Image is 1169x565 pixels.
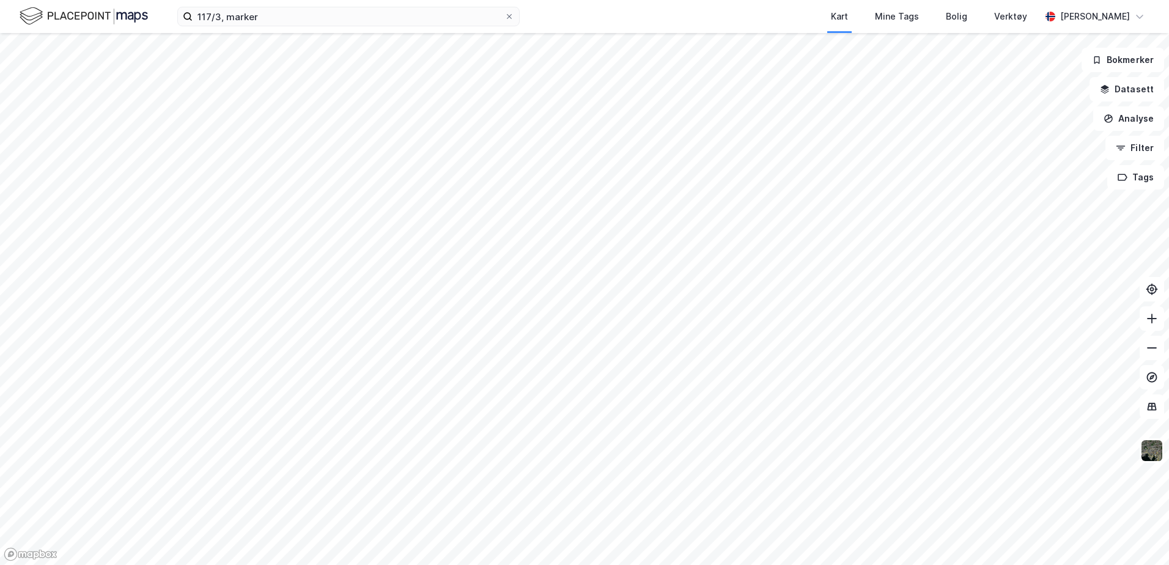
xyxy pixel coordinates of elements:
[1140,439,1163,462] img: 9k=
[1093,106,1164,131] button: Analyse
[1082,48,1164,72] button: Bokmerker
[1108,506,1169,565] div: Kontrollprogram for chat
[994,9,1027,24] div: Verktøy
[1107,165,1164,190] button: Tags
[946,9,967,24] div: Bolig
[831,9,848,24] div: Kart
[20,6,148,27] img: logo.f888ab2527a4732fd821a326f86c7f29.svg
[1105,136,1164,160] button: Filter
[193,7,504,26] input: Søk på adresse, matrikkel, gårdeiere, leietakere eller personer
[1090,77,1164,102] button: Datasett
[4,547,57,561] a: Mapbox homepage
[875,9,919,24] div: Mine Tags
[1060,9,1130,24] div: [PERSON_NAME]
[1108,506,1169,565] iframe: Chat Widget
